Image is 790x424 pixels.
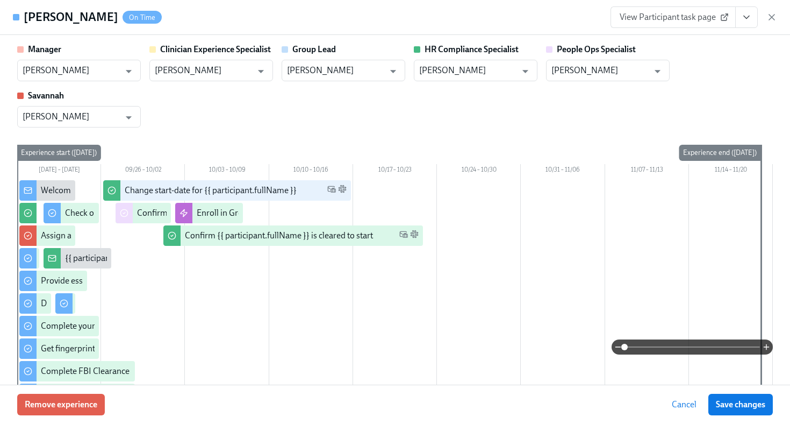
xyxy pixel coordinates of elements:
[41,275,209,287] div: Provide essential professional documentation
[65,252,284,264] div: {{ participant.fullName }} has filled out the onboarding form
[437,164,521,178] div: 10/24 – 10/30
[17,164,101,178] div: [DATE] – [DATE]
[708,394,773,415] button: Save changes
[25,399,97,410] span: Remove experience
[28,44,61,54] strong: Manager
[517,63,534,80] button: Open
[120,109,137,126] button: Open
[160,44,271,54] strong: Clinician Experience Specialist
[41,230,466,242] div: Assign a Clinician Experience Specialist for {{ participant.fullName }} (start-date {{ participan...
[17,394,105,415] button: Remove experience
[41,365,250,377] div: Complete FBI Clearance Screening AFTER Fingerprinting
[521,164,605,178] div: 10/31 – 11/06
[689,164,773,178] div: 11/14 – 11/20
[353,164,437,178] div: 10/17 – 10/23
[385,63,401,80] button: Open
[41,185,243,196] div: Welcome from the Charlie Health Compliance Team 👋
[338,185,347,197] span: Slack
[253,63,269,80] button: Open
[410,230,419,242] span: Slack
[611,6,736,28] a: View Participant task page
[649,63,666,80] button: Open
[28,90,64,101] strong: Savannah
[101,164,185,178] div: 09/26 – 10/02
[605,164,689,178] div: 11/07 – 11/13
[24,9,118,25] h4: [PERSON_NAME]
[327,185,336,197] span: Work Email
[120,63,137,80] button: Open
[41,298,175,309] div: Do your background check in Checkr
[137,207,250,219] div: Confirm cleared by People Ops
[292,44,336,54] strong: Group Lead
[735,6,758,28] button: View task page
[672,399,696,410] span: Cancel
[65,207,219,219] div: Check out our recommended laptop specs
[620,12,727,23] span: View Participant task page
[664,394,704,415] button: Cancel
[41,320,152,332] div: Complete your drug screening
[269,164,353,178] div: 10/10 – 10/16
[125,185,297,196] div: Change start-date for {{ participant.fullName }}
[197,207,342,219] div: Enroll in Group Facilitators Onboarding
[17,145,101,161] div: Experience start ([DATE])
[399,230,408,242] span: Work Email
[185,230,373,242] div: Confirm {{ participant.fullName }} is cleared to start
[557,44,636,54] strong: People Ops Specialist
[425,44,519,54] strong: HR Compliance Specialist
[123,13,162,22] span: On Time
[716,399,765,410] span: Save changes
[679,145,761,161] div: Experience end ([DATE])
[185,164,269,178] div: 10/03 – 10/09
